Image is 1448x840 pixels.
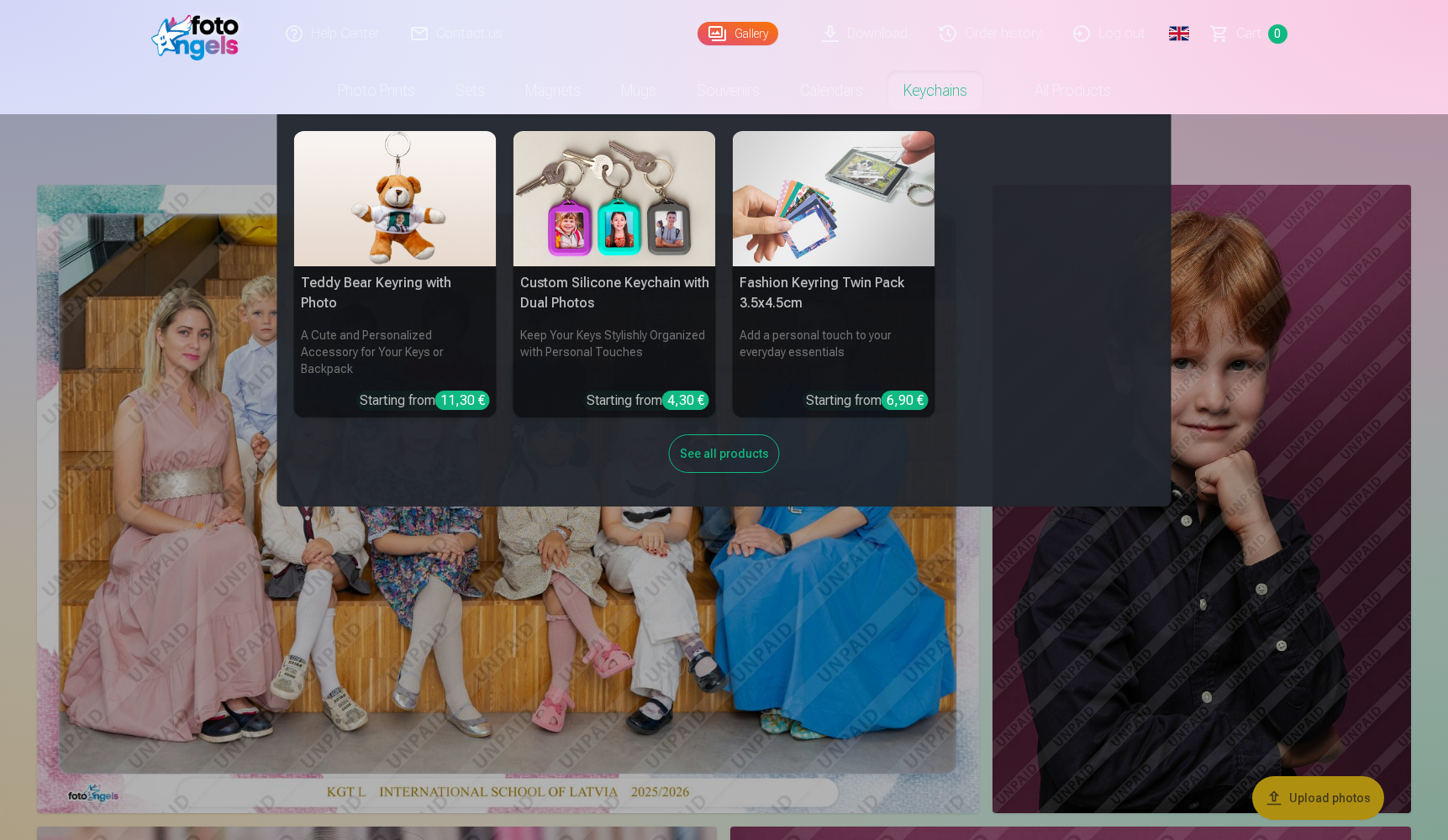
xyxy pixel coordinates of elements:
a: All products [987,67,1131,114]
a: Fashion Keyring Twin Pack 3.5x4.5cmFashion Keyring Twin Pack 3.5x4.5cmAdd a personal touch to you... [733,131,935,417]
div: 11,30 € [435,391,490,410]
a: Gallery [698,22,778,45]
a: Custom Silicone Keychain with Dual PhotosCustom Silicone Keychain with Dual PhotosKeep Your Keys ... [513,131,716,417]
span: Сart [1236,24,1261,44]
h5: Fashion Keyring Twin Pack 3.5x4.5cm [733,266,935,320]
div: 6,90 € [882,391,929,410]
span: 0 [1268,24,1287,44]
a: Mugs [601,67,677,114]
a: Magnets [505,67,601,114]
a: Sets [435,67,505,114]
img: /fa1 [151,7,248,60]
img: Teddy Bear Keyring with Photo [294,131,497,266]
img: Custom Silicone Keychain with Dual Photos [513,131,716,266]
h6: Keep Your Keys Stylishly Organized with Personal Touches [513,320,716,384]
h6: Add a personal touch to your everyday essentials [733,320,935,384]
h6: A Cute and Personalized Accessory for Your Keys or Backpack [294,320,497,384]
div: See all products [669,434,780,473]
div: 4,30 € [662,391,709,410]
img: Fashion Keyring Twin Pack 3.5x4.5cm [733,131,935,266]
h5: Custom Silicone Keychain with Dual Photos [513,266,716,320]
a: See all products [669,444,780,461]
a: Souvenirs [677,67,780,114]
a: Teddy Bear Keyring with PhotoTeddy Bear Keyring with PhotoA Cute and Personalized Accessory for Y... [294,131,497,417]
div: Starting from [360,391,490,411]
h5: Teddy Bear Keyring with Photo [294,266,497,320]
div: Starting from [587,391,709,411]
a: Keychains [883,67,987,114]
div: Starting from [806,391,929,411]
a: Photo prints [318,67,435,114]
a: Calendars [780,67,883,114]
